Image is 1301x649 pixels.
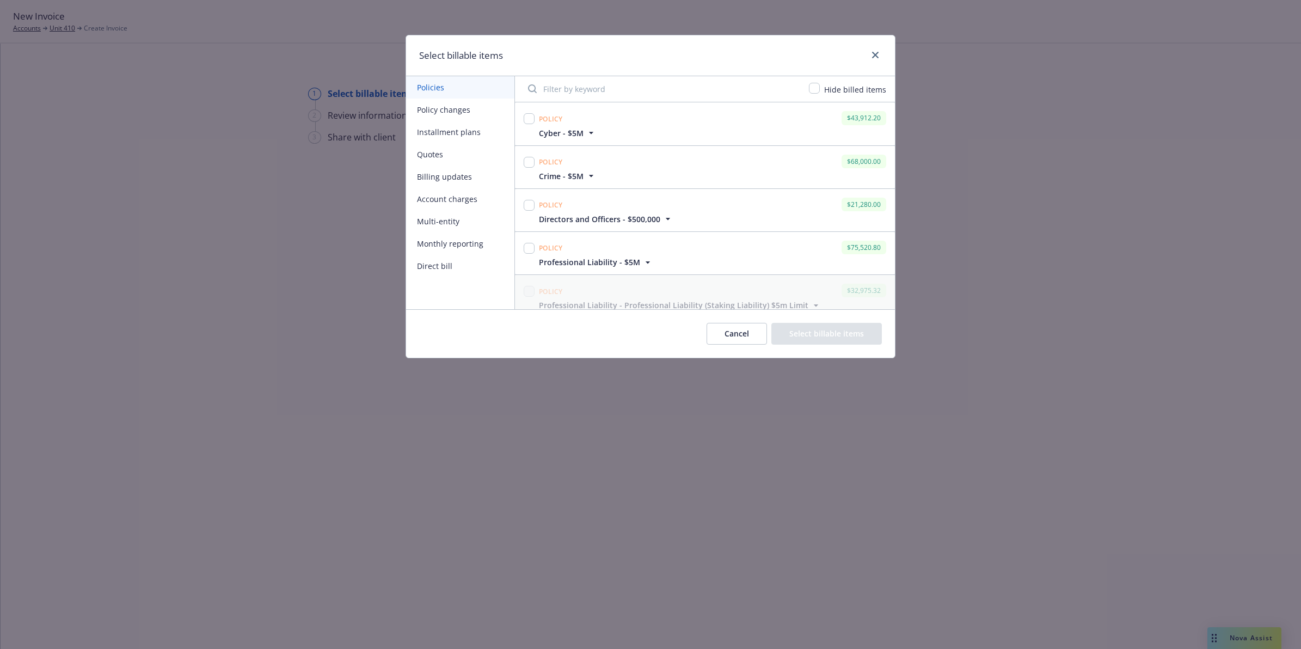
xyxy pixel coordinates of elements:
div: $75,520.80 [842,241,886,254]
button: Directors and Officers - $500,000 [539,213,673,225]
span: Policy [539,114,563,124]
button: Policy changes [406,99,514,121]
div: $68,000.00 [842,155,886,168]
button: Account charges [406,188,514,210]
span: Policy$32,975.32Professional Liability - Professional Liability (Staking Liability) $5m Limit [515,275,895,317]
button: Cyber - $5M [539,127,597,139]
button: Professional Liability - $5M [539,256,653,268]
span: Hide billed items [824,84,886,95]
span: Policy [539,243,563,253]
button: Direct bill [406,255,514,277]
button: Installment plans [406,121,514,143]
button: Cancel [707,323,767,345]
span: Policy [539,157,563,167]
span: Professional Liability - Professional Liability (Staking Liability) $5m Limit [539,299,808,311]
button: Crime - $5M [539,170,597,182]
button: Billing updates [406,166,514,188]
span: Directors and Officers - $500,000 [539,213,660,225]
div: $43,912.20 [842,111,886,125]
a: close [869,48,882,62]
span: Cyber - $5M [539,127,584,139]
span: Policy [539,287,563,296]
button: Professional Liability - Professional Liability (Staking Liability) $5m Limit [539,299,821,311]
h1: Select billable items [419,48,503,63]
span: Professional Liability - $5M [539,256,640,268]
button: Multi-entity [406,210,514,232]
button: Policies [406,76,514,99]
span: Policy [539,200,563,210]
div: $21,280.00 [842,198,886,211]
button: Quotes [406,143,514,166]
button: Monthly reporting [406,232,514,255]
input: Filter by keyword [521,78,802,100]
div: $32,975.32 [842,284,886,297]
span: Crime - $5M [539,170,584,182]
